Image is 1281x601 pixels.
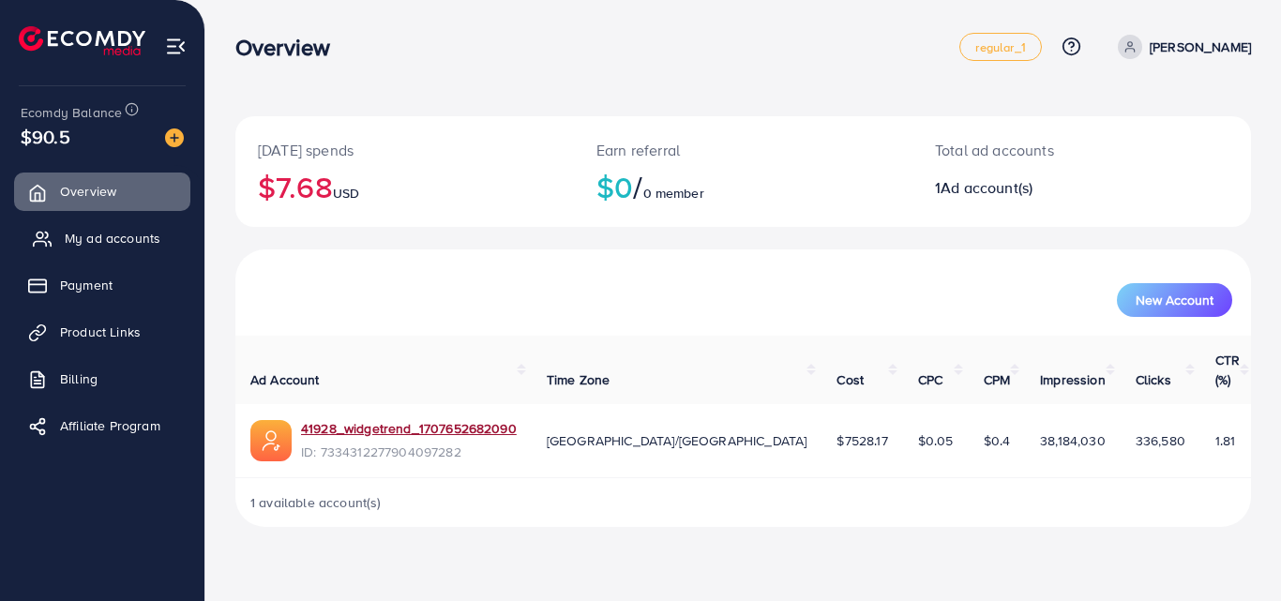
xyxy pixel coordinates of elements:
[547,370,610,389] span: Time Zone
[258,139,551,161] p: [DATE] spends
[918,431,954,450] span: $0.05
[596,139,890,161] p: Earn referral
[301,419,517,438] a: 41928_widgetrend_1707652682090
[836,431,887,450] span: $7528.17
[14,360,190,398] a: Billing
[250,420,292,461] img: ic-ads-acc.e4c84228.svg
[235,34,345,61] h3: Overview
[1110,35,1251,59] a: [PERSON_NAME]
[250,370,320,389] span: Ad Account
[941,177,1032,198] span: Ad account(s)
[21,123,70,150] span: $90.5
[14,173,190,210] a: Overview
[1117,283,1232,317] button: New Account
[14,219,190,257] a: My ad accounts
[918,370,942,389] span: CPC
[836,370,864,389] span: Cost
[14,313,190,351] a: Product Links
[1215,431,1236,450] span: 1.81
[547,431,807,450] span: [GEOGRAPHIC_DATA]/[GEOGRAPHIC_DATA]
[596,169,890,204] h2: $0
[1215,351,1240,388] span: CTR (%)
[975,41,1025,53] span: regular_1
[60,276,113,294] span: Payment
[1136,370,1171,389] span: Clicks
[959,33,1041,61] a: regular_1
[14,407,190,444] a: Affiliate Program
[984,431,1011,450] span: $0.4
[258,169,551,204] h2: $7.68
[19,26,145,55] img: logo
[633,165,642,208] span: /
[65,229,160,248] span: My ad accounts
[935,139,1144,161] p: Total ad accounts
[60,323,141,341] span: Product Links
[1040,431,1106,450] span: 38,184,030
[984,370,1010,389] span: CPM
[301,443,517,461] span: ID: 7334312277904097282
[250,493,382,512] span: 1 available account(s)
[21,103,122,122] span: Ecomdy Balance
[935,179,1144,197] h2: 1
[165,128,184,147] img: image
[1136,431,1185,450] span: 336,580
[165,36,187,57] img: menu
[333,184,359,203] span: USD
[14,266,190,304] a: Payment
[1136,293,1213,307] span: New Account
[1201,517,1267,587] iframe: Chat
[60,182,116,201] span: Overview
[60,369,98,388] span: Billing
[60,416,160,435] span: Affiliate Program
[1150,36,1251,58] p: [PERSON_NAME]
[1040,370,1106,389] span: Impression
[643,184,704,203] span: 0 member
